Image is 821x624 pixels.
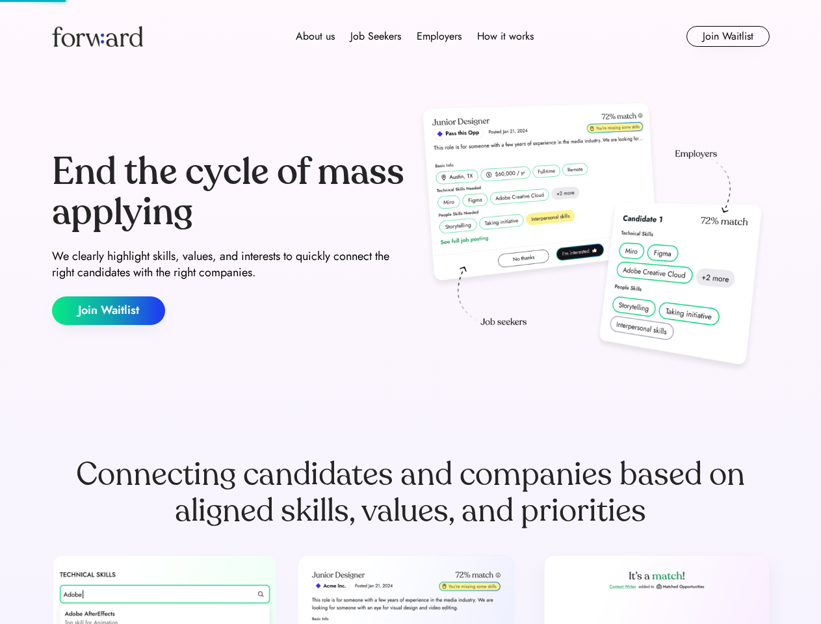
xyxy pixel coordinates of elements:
div: Employers [417,29,462,44]
button: Join Waitlist [686,26,770,47]
div: End the cycle of mass applying [52,152,406,232]
img: Forward logo [52,26,143,47]
div: Connecting candidates and companies based on aligned skills, values, and priorities [52,456,770,529]
img: hero-image.png [416,99,770,378]
button: Join Waitlist [52,296,165,325]
div: We clearly highlight skills, values, and interests to quickly connect the right candidates with t... [52,248,406,281]
div: About us [296,29,335,44]
div: How it works [477,29,534,44]
div: Job Seekers [350,29,401,44]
